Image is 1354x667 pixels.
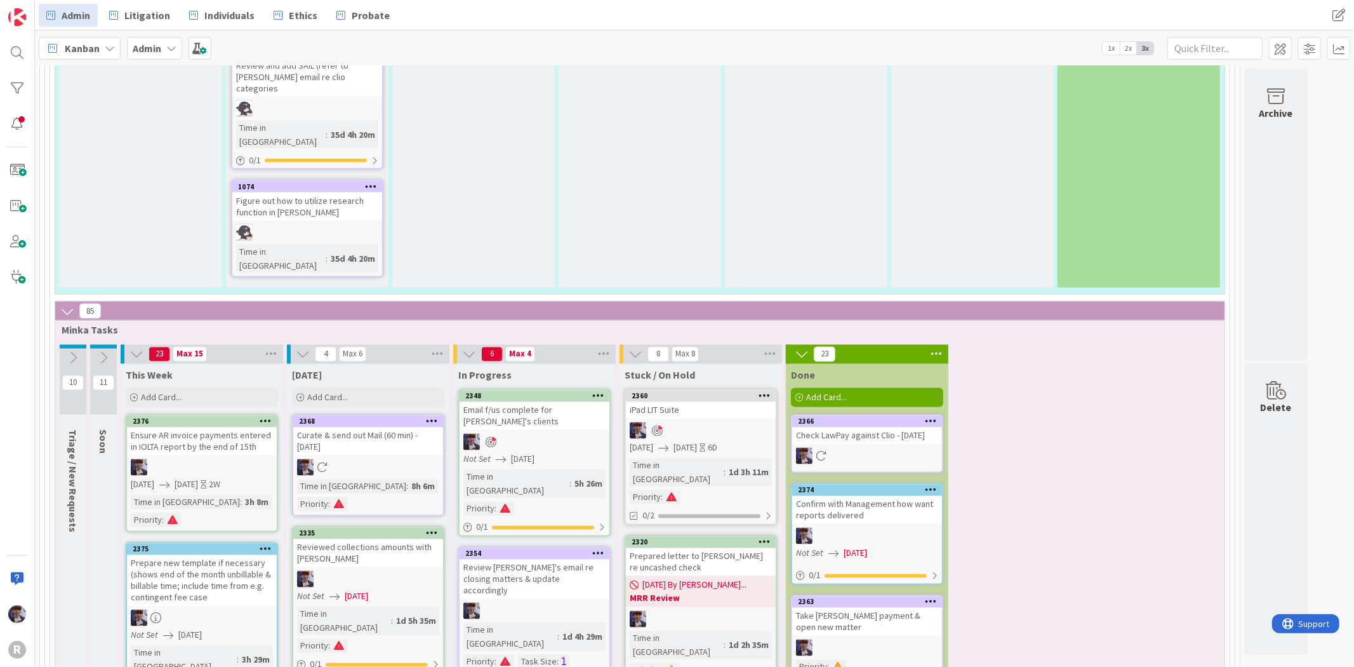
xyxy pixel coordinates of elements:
div: Time in [GEOGRAPHIC_DATA] [297,480,406,494]
span: Minka Tasks [62,324,1209,337]
span: : [326,252,328,266]
div: Review and add SAIL (refer to [PERSON_NAME] email re clio categories [232,57,382,97]
div: 2354Review [PERSON_NAME]'s email re closing matters & update accordingly [460,548,609,599]
img: ML [796,640,813,656]
span: : [557,630,559,644]
span: [DATE] [131,478,154,492]
span: : [406,480,408,494]
div: 2320 [626,537,776,548]
a: 2360iPad LIT SuiteML[DATE][DATE]6DTime in [GEOGRAPHIC_DATA]:1d 3h 11mPriority:0/2 [625,389,777,525]
div: Delete [1261,400,1292,415]
div: 2335 [299,529,443,538]
div: 2374 [798,486,942,495]
div: Time in [GEOGRAPHIC_DATA] [463,623,557,651]
img: ML [463,603,480,619]
div: Review and add SAIL (refer to [PERSON_NAME] email re clio categories [232,46,382,97]
div: Max 4 [509,351,531,358]
span: [DATE] [511,453,534,466]
div: 2376 [133,417,277,426]
span: 0 / 1 [809,569,821,583]
a: 2348Email f/us complete for [PERSON_NAME]'s clientsMLNot Set[DATE]Time in [GEOGRAPHIC_DATA]:5h 26... [458,389,611,537]
div: Priority [131,513,162,527]
b: MRR Review [630,592,772,605]
div: 2320Prepared letter to [PERSON_NAME] re uncashed check [626,537,776,576]
span: : [724,638,726,652]
div: ML [460,603,609,619]
div: 1074 [232,181,382,192]
div: 3h 29m [239,653,273,667]
span: [DATE] [844,547,867,560]
span: 23 [814,347,835,362]
div: ML [460,434,609,450]
a: Probate [329,4,397,27]
img: KN [236,224,253,241]
span: This Week [126,369,173,382]
img: ML [131,459,147,476]
span: [DATE] By [PERSON_NAME]... [642,579,747,592]
span: Done [791,369,815,382]
span: : [240,495,242,509]
span: : [328,639,330,653]
span: Triage / New Requests [67,430,79,533]
div: Time in [GEOGRAPHIC_DATA] [131,495,240,509]
div: 2363 [792,596,942,608]
div: 2363 [798,598,942,607]
a: Review and add SAIL (refer to [PERSON_NAME] email re clio categoriesKNTime in [GEOGRAPHIC_DATA]:3... [231,44,383,170]
img: ML [796,448,813,464]
div: Take [PERSON_NAME] payment & open new matter [792,608,942,636]
span: : [724,466,726,480]
span: 4 [315,347,336,362]
span: In Progress [458,369,512,382]
span: 10 [62,375,84,391]
div: Max 6 [343,351,362,358]
div: 2348 [465,392,609,401]
span: [DATE] [345,590,368,603]
div: 1d 4h 29m [559,630,606,644]
div: Prepared letter to [PERSON_NAME] re uncashed check [626,548,776,576]
div: Priority [630,490,661,504]
span: 0 / 1 [249,154,261,167]
div: 1074Figure out how to utilize research function in [PERSON_NAME] [232,181,382,220]
div: Priority [297,497,328,511]
div: Prepare new template if necessary (shows end of the month unbillable & billable time; include tim... [127,555,277,606]
span: 0 / 1 [476,521,488,534]
div: 2376Ensure AR invoice payments entered in IOLTA report by the end of 15th [127,416,277,455]
span: : [494,502,496,516]
span: 23 [149,347,170,362]
div: 2366Check LawPay against Clio - [DATE] [792,416,942,444]
div: KN [232,100,382,117]
span: 6 [481,347,503,362]
div: 35d 4h 20m [328,252,378,266]
img: ML [297,571,314,588]
div: Ensure AR invoice payments entered in IOLTA report by the end of 15th [127,428,277,455]
div: 2363Take [PERSON_NAME] payment & open new matter [792,596,942,636]
div: 1d 5h 35m [393,614,439,628]
div: 2375 [133,545,277,554]
div: Review [PERSON_NAME]'s email re closing matters & update accordingly [460,560,609,599]
span: Today [292,369,322,382]
span: : [237,653,239,667]
span: Soon [97,430,110,454]
div: 1074 [238,182,382,191]
span: 3x [1137,42,1154,55]
a: Ethics [266,4,325,27]
span: Add Card... [307,392,348,403]
span: [DATE] [630,441,653,455]
div: ML [626,422,776,439]
div: Reviewed collections amounts with [PERSON_NAME] [293,539,443,567]
div: 1d 3h 11m [726,466,772,480]
a: Individuals [182,4,262,27]
div: 0/1 [792,568,942,584]
span: 8 [647,347,669,362]
div: Archive [1259,105,1293,121]
div: 2348 [460,391,609,402]
div: ML [792,448,942,464]
div: 2354 [465,549,609,558]
span: : [391,614,393,628]
span: [DATE] [178,629,202,642]
span: Add Card... [141,392,182,403]
div: 2368Curate & send out Mail (60 min) - [DATE] [293,416,443,455]
img: ML [796,528,813,544]
div: 2320 [632,538,776,547]
a: 2376Ensure AR invoice payments entered in IOLTA report by the end of 15thML[DATE][DATE]2WTime in ... [126,415,278,532]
